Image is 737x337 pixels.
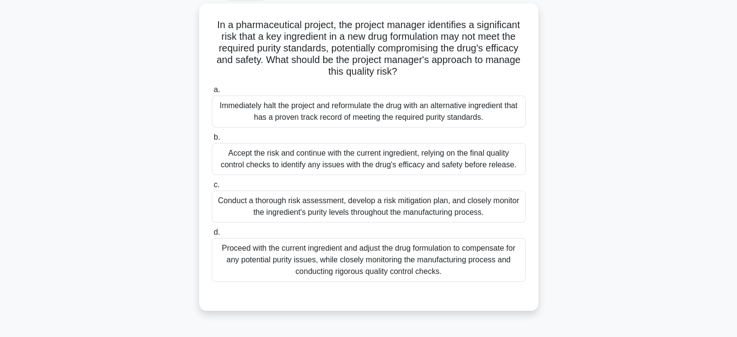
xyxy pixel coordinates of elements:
div: Accept the risk and continue with the current ingredient, relying on the final quality control ch... [212,143,526,175]
div: Conduct a thorough risk assessment, develop a risk mitigation plan, and closely monitor the ingre... [212,191,526,223]
div: Immediately halt the project and reformulate the drug with an alternative ingredient that has a p... [212,96,526,128]
h5: In a pharmaceutical project, the project manager identifies a significant risk that a key ingredi... [211,19,527,78]
span: c. [214,180,220,189]
span: b. [214,133,220,141]
span: a. [214,85,220,94]
span: d. [214,228,220,236]
div: Proceed with the current ingredient and adjust the drug formulation to compensate for any potenti... [212,238,526,282]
